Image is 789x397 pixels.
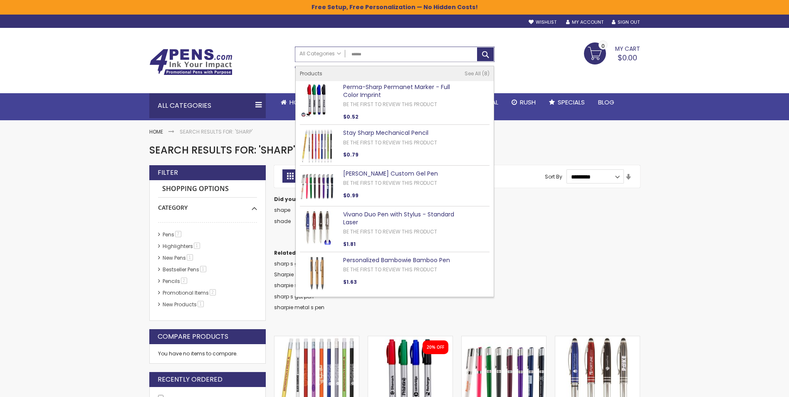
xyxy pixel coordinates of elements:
a: Be the first to review this product [343,228,437,235]
a: Perma-Sharp Permanet Marker - Full Color Imprint [368,336,453,343]
a: Be the first to review this product [343,266,437,273]
div: Category [158,198,257,212]
div: All Categories [149,93,266,118]
strong: Compare Products [158,332,228,341]
dt: Related search terms [274,250,640,256]
a: Be the first to review this product [343,101,437,108]
div: 20% OFF [427,345,444,350]
a: Perma-Sharp Permanet Marker - Full Color Imprint [343,83,450,99]
a: sharp s get pen [274,293,314,300]
span: 0 [601,42,605,50]
a: Blog [591,93,621,112]
a: Personalized Bambowie Bamboo Pen [343,256,450,264]
a: shade [274,218,291,225]
strong: Filter [158,168,178,177]
div: You have no items to compare. [149,344,266,364]
a: Sharpie S-Gel Pen - 24 hr [274,271,337,278]
a: Home [149,128,163,135]
span: 2 [210,289,216,295]
a: All Categories [295,47,345,61]
span: All Categories [299,50,341,57]
strong: Grid [282,169,298,183]
span: See All [465,70,481,77]
a: Specials [542,93,591,112]
a: Be the first to review this product [343,179,437,186]
a: Vivano Duo Pen with Stylus - Standard Laser [343,210,454,226]
a: New Products1 [161,301,207,308]
a: Pens7 [161,231,184,238]
a: My Account [566,19,603,25]
a: [PERSON_NAME] Custom Gel Pen [343,169,438,178]
a: Home [274,93,313,112]
strong: Recently Ordered [158,375,223,384]
a: Pencils2 [161,278,190,285]
span: 1 [198,301,204,307]
img: Earl Custom Gel Pen [300,170,334,204]
span: $1.81 [343,241,356,248]
img: Perma-Sharp Permanet Marker - Full Color Imprint [300,83,334,117]
a: Highlighters1 [161,243,203,250]
span: 2 [181,278,187,284]
a: Bestseller Pens1 [161,266,209,273]
a: $0.00 0 [584,42,640,63]
strong: Search results for: 'sharp' [180,128,252,135]
label: Sort By [545,173,562,180]
span: 7 [175,231,181,237]
a: Vivano Duo Pen with Stylus - Standard Laser [555,336,640,343]
strong: Shopping Options [158,180,257,198]
a: Sign Out [612,19,640,25]
span: Blog [598,98,614,107]
a: Wishlist [529,19,557,25]
span: 1 [194,243,200,249]
a: Stay Sharp Mechanical Pencil [343,129,428,137]
span: $1.63 [343,278,357,285]
span: $0.52 [343,113,359,120]
span: Home [289,98,307,107]
span: $0.00 [618,52,637,63]
img: Personalized Bambowie Bamboo Pen [300,256,334,290]
a: sharpie s get pen 24 hr [274,282,331,289]
span: $0.99 [343,192,359,199]
a: Stay Sharp Mechanical Pencil [275,336,359,343]
span: 1 [200,266,206,272]
a: Promotional Items2 [161,289,219,296]
a: Be the first to review this product [343,139,437,146]
a: New Pens1 [161,254,196,261]
img: 4Pens Custom Pens and Promotional Products [149,49,232,75]
img: Vivano Duo Pen with Stylus - Standard Laser [300,211,334,245]
span: 1 [187,254,193,261]
img: Stay Sharp Mechanical Pencil [300,129,334,163]
span: 8 [482,70,490,77]
div: Free shipping on pen orders over $199 [425,62,495,79]
a: shape [274,206,290,213]
a: Earl Custom Gel Pen [462,336,546,343]
span: Specials [558,98,585,107]
span: Rush [520,98,536,107]
span: Products [300,70,322,77]
span: Search results for: 'sharp' [149,143,295,157]
a: sharpie metal s pen [274,304,324,311]
span: $0.79 [343,151,359,158]
dt: Did you mean [274,196,640,203]
a: Rush [505,93,542,112]
a: sharp s gel pen [274,260,313,267]
a: See All 8 [465,70,490,77]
